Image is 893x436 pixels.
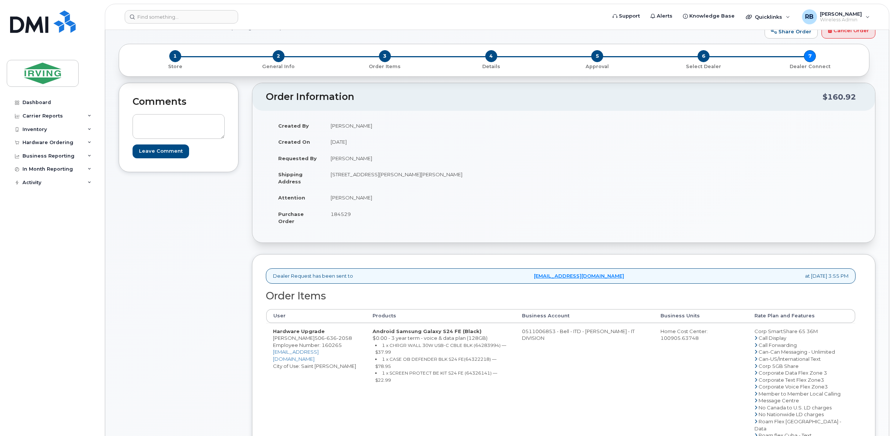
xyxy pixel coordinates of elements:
[332,62,438,70] a: 3 Order Items
[619,12,640,20] span: Support
[741,9,795,24] div: Quicklinks
[325,335,337,341] span: 636
[278,171,303,185] strong: Shipping Address
[324,150,558,167] td: [PERSON_NAME]
[225,62,332,70] a: 2 General Info
[266,92,823,102] h2: Order Information
[278,211,304,224] strong: Purchase Order
[654,309,748,323] th: Business Units
[228,63,329,70] p: General Info
[759,411,824,417] span: No Nationwide LD charges
[748,309,855,323] th: Rate Plan and Features
[125,62,225,70] a: 1 Store
[759,397,799,403] span: Message Centre
[438,62,544,70] a: 4 Details
[379,50,391,62] span: 3
[278,155,317,161] strong: Requested By
[125,10,238,24] input: Find something...
[278,123,309,129] strong: Created By
[689,12,735,20] span: Knowledge Base
[660,328,741,342] div: Home Cost Center: 100905.63748
[765,24,818,39] a: Share Order
[266,309,366,323] th: User
[607,9,645,24] a: Support
[169,50,181,62] span: 1
[698,50,710,62] span: 6
[273,328,325,334] strong: Hardware Upgrade
[759,384,828,390] span: Corporate Voice Flex Zone3
[324,134,558,150] td: [DATE]
[273,349,319,362] a: [EMAIL_ADDRESS][DOMAIN_NAME]
[653,63,754,70] p: Select Dealer
[759,405,832,411] span: No Canada to U.S. LD charges
[337,335,352,341] span: 2058
[133,144,189,158] input: Leave Comment
[759,377,824,383] span: Corporate Text Flex Zone3
[820,17,862,23] span: Wireless Admin
[650,62,757,70] a: 6 Select Dealer
[331,211,351,217] span: 184529
[534,272,624,280] a: [EMAIL_ADDRESS][DOMAIN_NAME]
[375,356,496,369] small: 1 x CASE OB DEFENDER BLK S24 FE(64322218) — $78.95
[821,24,875,39] a: Cancel Order
[324,166,558,189] td: [STREET_ADDRESS][PERSON_NAME][PERSON_NAME]
[820,11,862,17] span: [PERSON_NAME]
[324,189,558,206] td: [PERSON_NAME]
[324,118,558,134] td: [PERSON_NAME]
[547,63,647,70] p: Approval
[759,342,797,348] span: Call Forwarding
[273,50,285,62] span: 2
[755,14,782,20] span: Quicklinks
[805,12,814,21] span: RB
[119,19,761,32] h1: Order No.296159
[375,370,497,383] small: 1 x SCREEN PROTECT BE KIT S24 FE (64326141) — $22.99
[485,50,497,62] span: 4
[759,349,835,355] span: Can-Can Messaging - Unlimited
[266,290,856,302] h2: Order Items
[759,356,821,362] span: Can-US/International Text
[315,335,352,341] span: 506
[273,342,342,348] span: Employee Number: 160265
[441,63,541,70] p: Details
[759,363,799,369] span: Corp 5GB Share
[133,97,225,107] h2: Comments
[797,9,875,24] div: Roberts, Brad
[823,90,856,104] div: $160.92
[375,342,506,355] small: 1 x CHRGR WALL 30W USB-C CBLE BLK (64283994) — $37.99
[645,9,678,24] a: Alerts
[678,9,740,24] a: Knowledge Base
[544,62,650,70] a: 5 Approval
[657,12,672,20] span: Alerts
[759,335,786,341] span: Call Display
[278,139,310,145] strong: Created On
[373,328,482,334] strong: Android Samsung Galaxy S24 FE (Black)
[759,370,827,376] span: Corporate Data Flex Zone 3
[335,63,435,70] p: Order Items
[591,50,603,62] span: 5
[759,391,841,397] span: Member to Member Local Calling
[128,63,222,70] p: Store
[266,268,856,284] div: Dealer Request has been sent to at [DATE] 3:55 PM
[366,309,515,323] th: Products
[278,195,305,201] strong: Attention
[754,418,841,432] span: Roam Flex [GEOGRAPHIC_DATA] - Data
[515,309,654,323] th: Business Account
